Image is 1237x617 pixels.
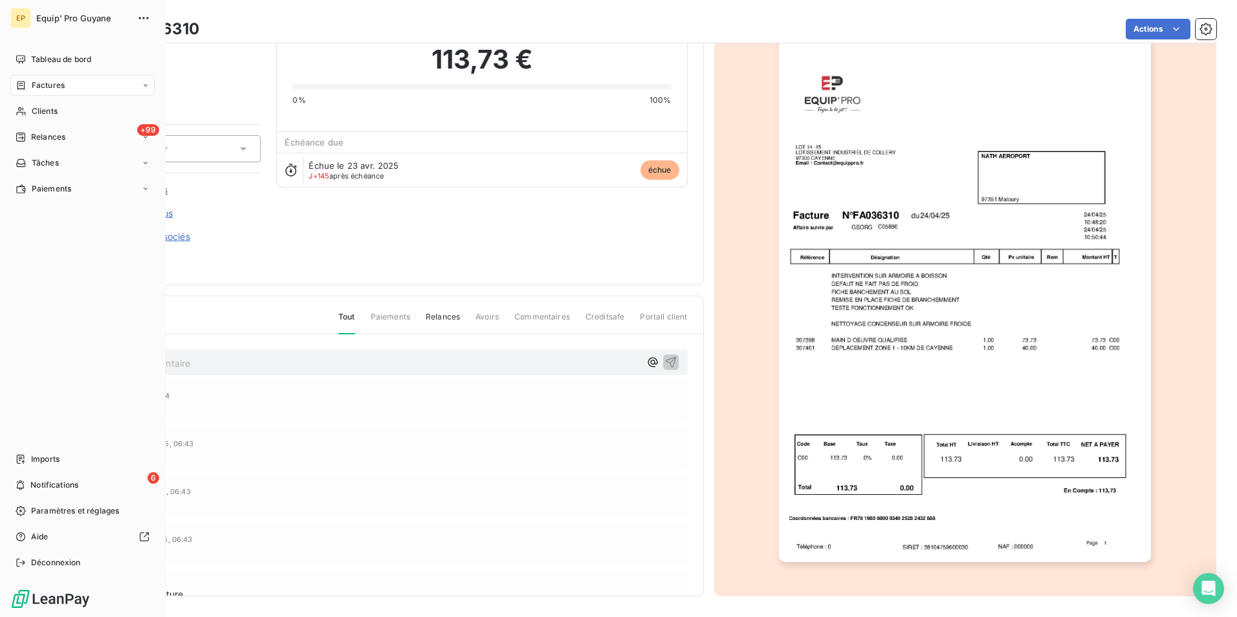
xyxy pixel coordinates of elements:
span: Paiements [371,311,410,333]
span: Clients [32,105,58,117]
span: Échue le 23 avr. 2025 [309,160,399,171]
div: Open Intercom Messenger [1193,573,1224,604]
span: Tâches [32,157,59,169]
span: Tout [338,311,355,334]
img: invoice_thumbnail [779,36,1151,562]
span: Paiements [32,183,71,195]
span: Déconnexion [31,557,81,568]
span: 0% [292,94,305,106]
span: Relances [31,131,65,143]
span: J+145 [309,171,329,180]
span: +99 [137,124,159,136]
span: Factures [32,80,65,91]
span: Notifications [30,479,78,491]
span: 6 [148,472,159,484]
div: EP [10,8,31,28]
button: Actions [1126,19,1190,39]
a: Aide [10,526,155,547]
span: Creditsafe [586,311,625,333]
span: Tableau de bord [31,54,91,65]
span: après échéance [309,172,384,180]
span: 100% [650,94,672,106]
span: Portail client [640,311,687,333]
span: 113,73 € [432,40,532,79]
span: Equip' Pro Guyane [36,13,129,23]
span: Aide [31,531,49,543]
span: Imports [31,453,60,465]
span: Commentaires [514,311,570,333]
span: Paramètres et réglages [31,505,119,517]
img: Logo LeanPay [10,589,91,609]
span: Échéance due [285,137,344,147]
span: Relances [426,311,460,333]
span: échue [640,160,679,180]
span: Avoirs [476,311,499,333]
